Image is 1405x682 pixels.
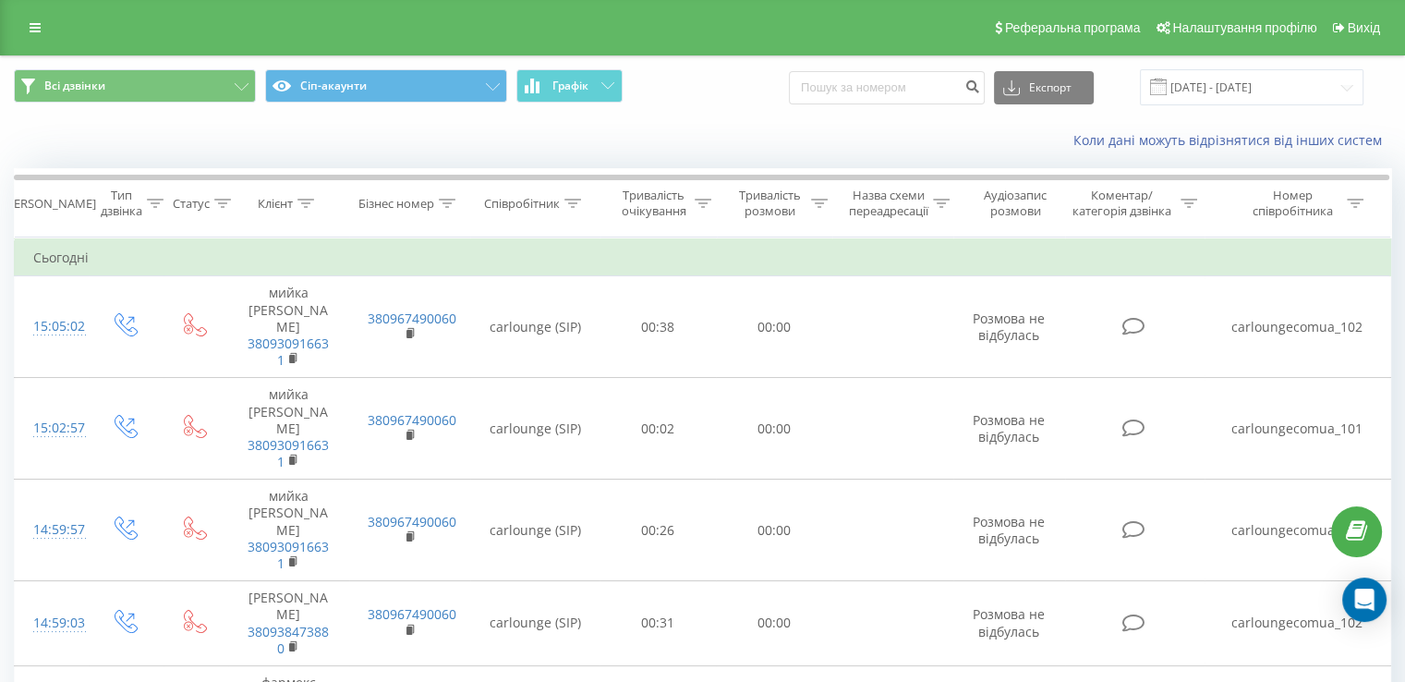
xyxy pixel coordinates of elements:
[1243,188,1342,219] div: Номер співробітника
[14,69,256,103] button: Всі дзвінки
[248,436,329,470] a: 380930916631
[1205,276,1390,378] td: carloungecomua_102
[716,378,832,480] td: 00:00
[368,513,456,530] a: 380967490060
[358,196,434,212] div: Бізнес номер
[973,513,1045,547] span: Розмова не відбулась
[600,378,716,480] td: 00:02
[258,196,293,212] div: Клієнт
[248,623,329,657] a: 380938473880
[368,310,456,327] a: 380967490060
[248,538,329,572] a: 380930916631
[33,410,70,446] div: 15:02:57
[33,309,70,345] div: 15:05:02
[248,335,329,369] a: 380930916631
[1205,378,1390,480] td: carloungecomua_101
[733,188,806,219] div: Тривалість розмови
[1205,480,1390,581] td: carloungecomua_102
[368,605,456,623] a: 380967490060
[973,605,1045,639] span: Розмова не відбулась
[973,310,1045,344] span: Розмова не відбулась
[15,239,1391,276] td: Сьогодні
[516,69,623,103] button: Графік
[265,69,507,103] button: Сіп-акаунти
[470,581,600,666] td: carlounge (SIP)
[789,71,985,104] input: Пошук за номером
[716,276,832,378] td: 00:00
[173,196,210,212] div: Статус
[44,79,105,93] span: Всі дзвінки
[33,605,70,641] div: 14:59:03
[1068,188,1176,219] div: Коментар/категорія дзвінка
[600,480,716,581] td: 00:26
[470,276,600,378] td: carlounge (SIP)
[470,480,600,581] td: carlounge (SIP)
[228,581,349,666] td: [PERSON_NAME]
[600,581,716,666] td: 00:31
[101,188,142,219] div: Тип дзвінка
[368,411,456,429] a: 380967490060
[484,196,560,212] div: Співробітник
[228,480,349,581] td: мийка [PERSON_NAME]
[3,196,96,212] div: [PERSON_NAME]
[1073,131,1391,149] a: Коли дані можуть відрізнятися вiд інших систем
[849,188,928,219] div: Назва схеми переадресації
[33,512,70,548] div: 14:59:57
[228,378,349,480] td: мийка [PERSON_NAME]
[716,480,832,581] td: 00:00
[973,411,1045,445] span: Розмова не відбулась
[600,276,716,378] td: 00:38
[1342,578,1387,622] div: Open Intercom Messenger
[994,71,1094,104] button: Експорт
[617,188,691,219] div: Тривалість очікування
[970,188,1060,219] div: Аудіозапис розмови
[1005,20,1141,35] span: Реферальна програма
[716,581,832,666] td: 00:00
[470,378,600,480] td: carlounge (SIP)
[228,276,349,378] td: мийка [PERSON_NAME]
[552,79,588,92] span: Графік
[1205,581,1390,666] td: carloungecomua_102
[1348,20,1380,35] span: Вихід
[1172,20,1316,35] span: Налаштування профілю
